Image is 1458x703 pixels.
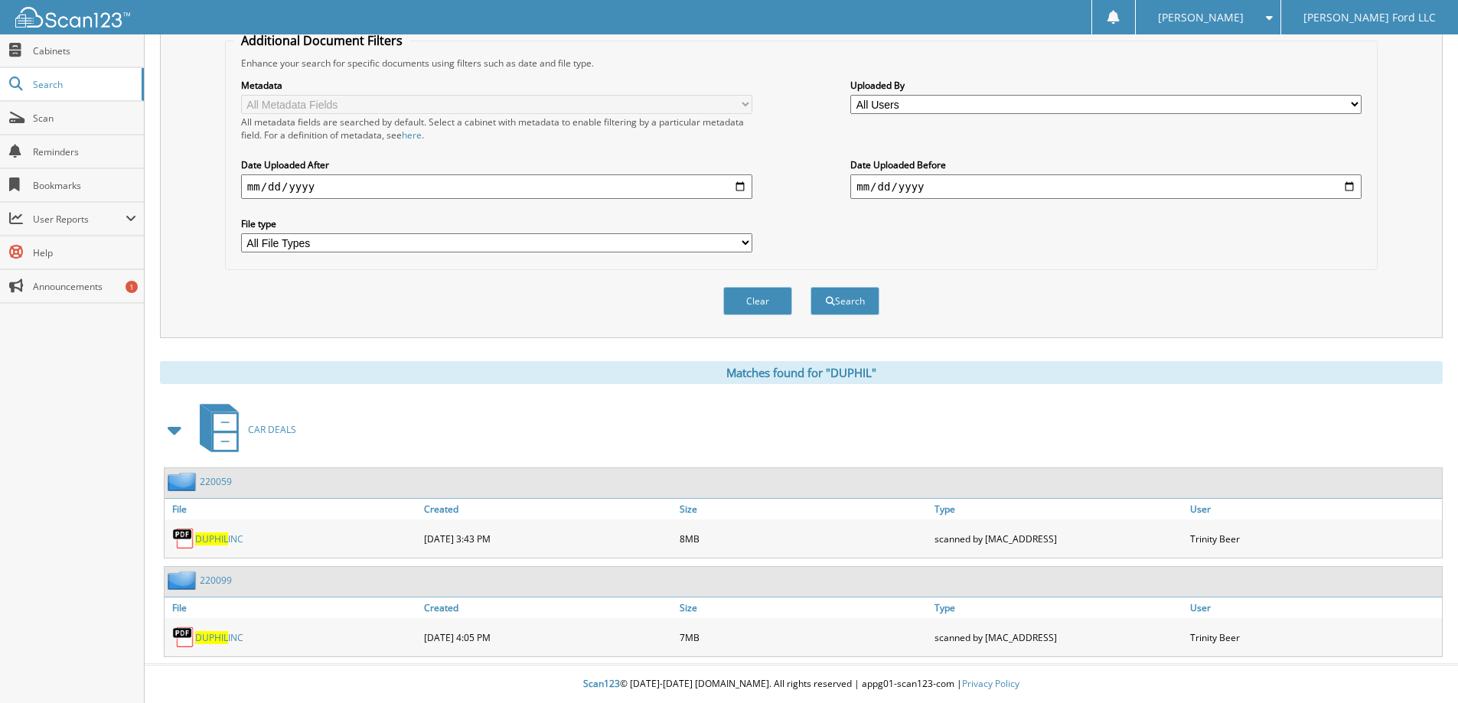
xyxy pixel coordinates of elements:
[1186,523,1442,554] div: Trinity Beer
[1186,622,1442,653] div: Trinity Beer
[1303,13,1436,22] span: [PERSON_NAME] Ford LLC
[233,32,410,49] legend: Additional Document Filters
[676,597,931,618] a: Size
[241,79,752,92] label: Metadata
[165,499,420,519] a: File
[811,287,879,315] button: Search
[676,622,931,653] div: 7MB
[241,217,752,230] label: File type
[195,631,228,644] span: DUPHIL
[241,116,752,142] div: All metadata fields are searched by default. Select a cabinet with metadata to enable filtering b...
[126,281,138,293] div: 1
[168,472,200,491] img: folder2.png
[420,622,676,653] div: [DATE] 4:05 PM
[165,597,420,618] a: File
[850,79,1362,92] label: Uploaded By
[191,399,296,460] a: CAR DEALS
[931,523,1186,554] div: scanned by [MAC_ADDRESS]
[931,597,1186,618] a: Type
[172,527,195,550] img: PDF.png
[1186,499,1442,519] a: User
[33,112,136,125] span: Scan
[402,129,422,142] a: here
[195,631,243,644] a: DUPHILINC
[1158,13,1244,22] span: [PERSON_NAME]
[168,571,200,590] img: folder2.png
[33,44,136,57] span: Cabinets
[33,246,136,259] span: Help
[420,523,676,554] div: [DATE] 3:43 PM
[33,145,136,158] span: Reminders
[33,213,126,226] span: User Reports
[676,499,931,519] a: Size
[962,677,1019,690] a: Privacy Policy
[145,666,1458,703] div: © [DATE]-[DATE] [DOMAIN_NAME]. All rights reserved | appg01-scan123-com |
[33,280,136,293] span: Announcements
[33,78,134,91] span: Search
[420,597,676,618] a: Created
[15,7,130,28] img: scan123-logo-white.svg
[160,361,1443,384] div: Matches found for "DUPHIL"
[195,532,243,545] a: DUPHILINC
[195,532,228,545] span: DUPHIL
[420,499,676,519] a: Created
[200,574,232,587] a: 220099
[931,499,1186,519] a: Type
[200,475,232,488] a: 220059
[1186,597,1442,618] a: User
[248,423,296,436] span: CAR DEALS
[583,677,620,690] span: Scan123
[850,158,1362,171] label: Date Uploaded Before
[241,174,752,199] input: start
[723,287,792,315] button: Clear
[33,179,136,192] span: Bookmarks
[931,622,1186,653] div: scanned by [MAC_ADDRESS]
[676,523,931,554] div: 8MB
[241,158,752,171] label: Date Uploaded After
[233,57,1369,70] div: Enhance your search for specific documents using filters such as date and file type.
[850,174,1362,199] input: end
[172,626,195,649] img: PDF.png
